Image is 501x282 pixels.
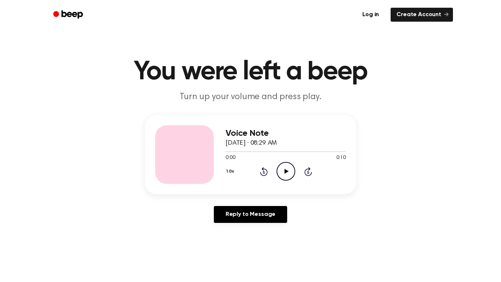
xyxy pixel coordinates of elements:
a: Reply to Message [214,206,287,223]
a: Log in [355,6,386,23]
span: [DATE] · 08:29 AM [226,140,277,147]
p: Turn up your volume and press play. [110,91,391,103]
h3: Voice Note [226,129,346,138]
span: 0:10 [336,154,346,162]
h1: You were left a beep [63,59,438,85]
span: 0:00 [226,154,235,162]
button: 1.0x [226,165,237,178]
a: Create Account [391,8,453,22]
a: Beep [48,8,89,22]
